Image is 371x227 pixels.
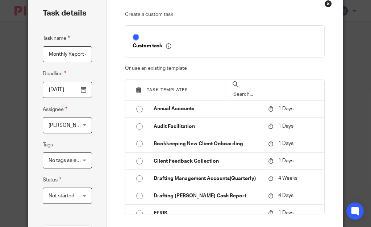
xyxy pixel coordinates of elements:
[49,193,74,198] span: Not started
[278,159,293,164] span: 1 Days
[49,123,88,128] span: [PERSON_NAME]
[43,34,70,42] label: Task name
[43,69,66,78] label: Deadline
[154,210,261,217] p: EFRIS
[154,192,261,200] p: Drafting [PERSON_NAME] Cash Report
[147,88,188,92] span: Task templates
[43,141,53,149] label: Tags
[125,11,325,18] p: Create a custom task
[43,46,92,63] input: Task name
[278,176,297,181] span: 4 Weeks
[125,65,325,72] p: Or use an existing template
[278,141,293,146] span: 1 Days
[43,7,86,20] h2: Task details
[278,211,293,216] span: 1 Days
[154,175,261,182] p: Drafting Management Accounts(Quarterly)
[154,158,261,165] p: Client Feedback Collection
[233,90,317,98] input: Search...
[133,43,171,49] p: Custom task
[154,140,261,147] p: Bookkeeping New Client Onboarding
[49,158,87,163] span: No tags selected
[154,123,261,130] p: Audit Facilitation
[278,106,293,111] span: 1 Days
[43,176,61,184] label: Status
[43,82,92,98] input: Pick a date
[43,105,67,113] label: Assignee
[278,193,293,198] span: 4 Days
[278,124,293,129] span: 1 Days
[154,105,261,112] p: Annual Accounts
